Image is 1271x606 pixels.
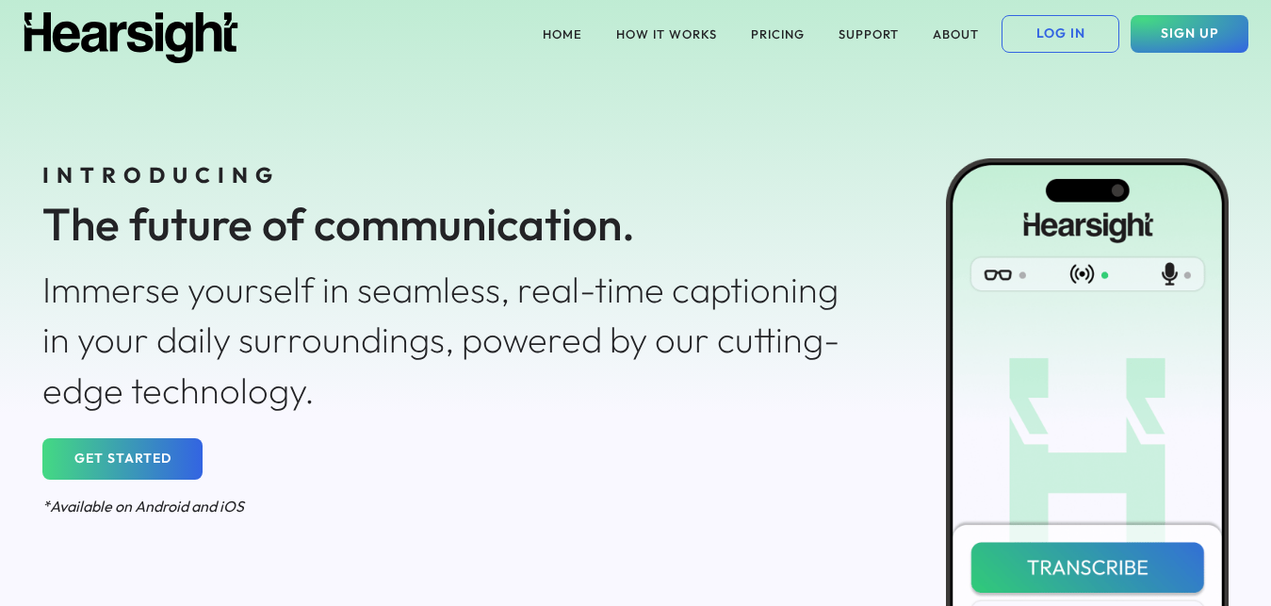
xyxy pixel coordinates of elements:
div: The future of communication. [42,192,860,255]
div: INTRODUCING [42,160,860,190]
button: LOG IN [1002,15,1119,53]
button: SIGN UP [1131,15,1248,53]
img: Hearsight logo [23,12,239,63]
button: HOME [531,15,594,53]
div: Immerse yourself in seamless, real-time captioning in your daily surroundings, powered by our cut... [42,265,860,416]
button: PRICING [740,15,816,53]
button: SUPPORT [827,15,910,53]
button: HOW IT WORKS [605,15,728,53]
div: *Available on Android and iOS [42,496,860,516]
button: ABOUT [921,15,990,53]
button: GET STARTED [42,438,203,480]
